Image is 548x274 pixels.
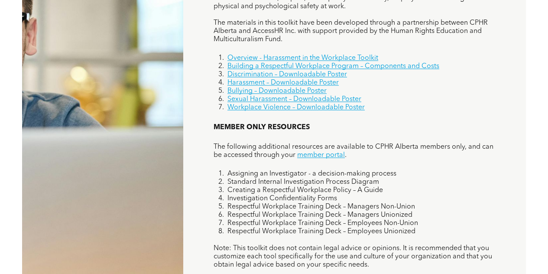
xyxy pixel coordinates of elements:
[227,96,361,103] a: Sexual Harassment – Downloadable Poster
[227,104,365,111] a: Workplace Violence – Downloadable Poster
[227,63,439,70] a: Building a Respectful Workplace Program – Components and Costs
[227,212,412,219] span: Respectful Workplace Training Deck – Managers Unionized
[227,195,337,202] span: Investigation Confidentiality Forms
[214,245,492,268] span: Note: This toolkit does not contain legal advice or opinions. It is recommended that you customiz...
[214,144,493,159] span: The following additional resources are available to CPHR Alberta members only, and can be accesse...
[214,124,310,131] span: MEMBER ONLY RESOURCES
[227,79,339,86] a: Harassment – Downloadable Poster
[297,152,345,159] a: member portal
[227,220,418,227] span: Respectful Workplace Training Deck – Employees Non-Union
[227,88,327,95] a: Bullying – Downloadable Poster
[227,187,383,194] span: Creating a Respectful Workplace Policy – A Guide
[227,179,379,186] span: Standard Internal Investigation Process Diagram
[227,55,378,62] a: Overview - Harassment in the Workplace Toolkit
[227,228,415,235] span: Respectful Workplace Training Deck – Employees Unionized
[214,20,488,43] span: The materials in this toolkit have been developed through a partnership between CPHR Alberta and ...
[227,170,396,177] span: Assigning an Investigator - a decision-making process
[227,203,415,210] span: Respectful Workplace Training Deck – Managers Non-Union
[345,152,347,159] span: .
[227,71,347,78] a: Discrimination – Downloadable Poster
